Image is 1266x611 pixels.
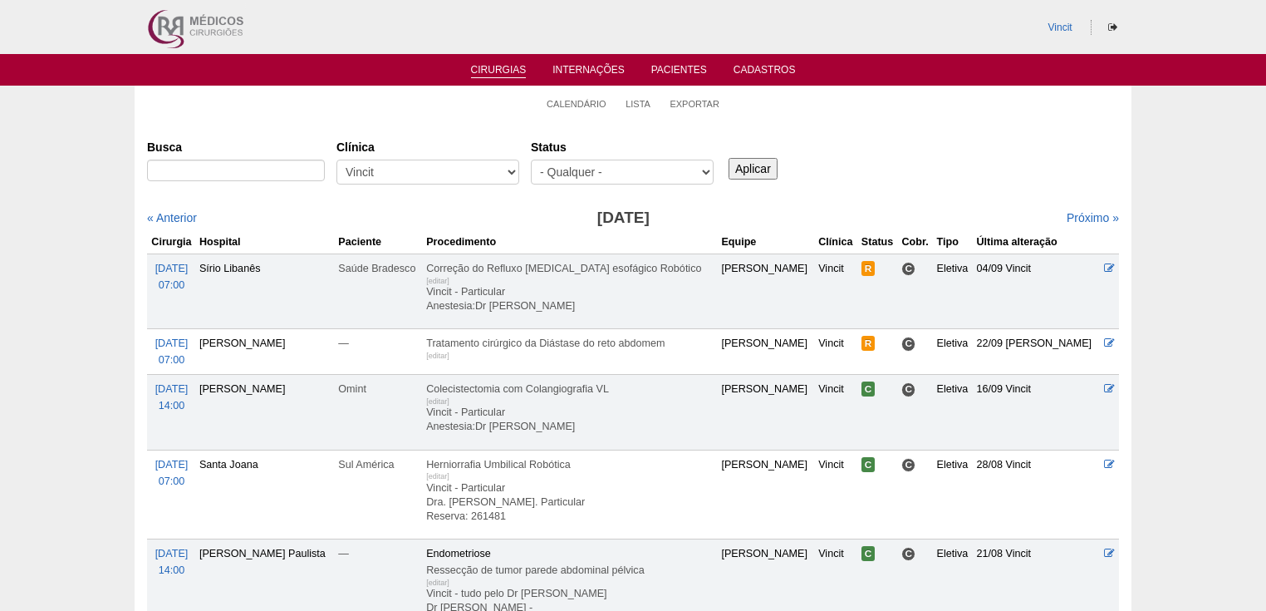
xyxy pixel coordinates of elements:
span: Confirmada [861,382,876,397]
div: [editar] [426,574,449,591]
a: Cirurgias [471,64,527,78]
td: Santa Joana [196,450,335,539]
td: Eletiva [934,329,974,375]
td: Eletiva [934,375,974,450]
a: [DATE] 14:00 [155,383,189,411]
div: [editar] [426,273,449,289]
td: Vincit [815,450,858,539]
a: [DATE] 14:00 [155,548,189,576]
span: Consultório [901,547,915,561]
td: 16/09 Vincit [973,375,1100,450]
p: Vincit - Particular Anestesia:Dr [PERSON_NAME] [426,285,714,313]
span: 07:00 [159,475,185,487]
div: Correção do Refluxo [MEDICAL_DATA] esofágico Robótico [426,260,714,277]
span: [DATE] [155,263,189,274]
a: Editar [1104,383,1115,395]
span: Consultório [901,382,915,397]
a: Próximo » [1067,211,1119,224]
span: Consultório [901,262,915,276]
div: — [338,545,420,562]
a: Cadastros [734,64,796,81]
th: Clínica [815,230,858,254]
a: [DATE] 07:00 [155,263,189,291]
td: [PERSON_NAME] [718,329,815,375]
td: [PERSON_NAME] [196,329,335,375]
div: [editar] [426,347,449,364]
div: Omint [338,381,420,397]
p: Vincit - Particular Anestesia:Dr [PERSON_NAME] [426,406,714,434]
td: Vincit [815,254,858,328]
div: Saúde Bradesco [338,260,420,277]
a: Lista [626,98,650,110]
span: Reservada [861,261,876,276]
th: Tipo [934,230,974,254]
span: [DATE] [155,338,189,349]
td: Sírio Libanês [196,254,335,328]
a: Internações [552,64,625,81]
span: Consultório [901,337,915,351]
label: Status [531,139,714,155]
td: [PERSON_NAME] [718,375,815,450]
a: Exportar [670,98,719,110]
div: Ressecção de tumor parede abdominal pélvica [426,562,714,579]
label: Busca [147,139,325,155]
input: Aplicar [729,158,778,180]
div: Colecistectomia com Colangiografia VL [426,381,714,397]
td: 22/09 [PERSON_NAME] [973,329,1100,375]
span: [DATE] [155,383,189,395]
span: Reservada [861,336,876,351]
div: — [338,335,420,352]
div: Tratamento cirúrgico da Diástase do reto abdomem [426,335,714,352]
span: Consultório [901,458,915,472]
td: Vincit [815,329,858,375]
td: Eletiva [934,254,974,328]
h3: [DATE] [380,206,866,230]
th: Hospital [196,230,335,254]
span: 07:00 [159,279,185,291]
label: Clínica [336,139,519,155]
a: [DATE] 07:00 [155,459,189,487]
td: 28/08 Vincit [973,450,1100,539]
td: [PERSON_NAME] [196,375,335,450]
div: [editar] [426,393,449,410]
th: Status [858,230,899,254]
th: Última alteração [973,230,1100,254]
a: Editar [1104,459,1115,471]
span: 14:00 [159,400,185,411]
span: 07:00 [159,354,185,366]
div: [editar] [426,468,449,485]
a: Editar [1104,548,1115,559]
a: « Anterior [147,211,197,224]
input: Digite os termos que você deseja procurar. [147,160,325,181]
span: Confirmada [861,546,876,561]
th: Paciente [335,230,423,254]
div: Sul América [338,456,420,473]
th: Equipe [718,230,815,254]
span: Confirmada [861,457,876,472]
th: Cobr. [898,230,933,254]
a: Vincit [1048,22,1072,33]
div: Herniorrafia Umbilical Robótica [426,456,714,473]
td: [PERSON_NAME] [718,254,815,328]
td: 04/09 Vincit [973,254,1100,328]
span: [DATE] [155,548,189,559]
a: [DATE] 07:00 [155,338,189,366]
th: Cirurgia [147,230,196,254]
a: Pacientes [651,64,707,81]
a: Editar [1104,338,1115,349]
span: [DATE] [155,459,189,471]
td: Vincit [815,375,858,450]
a: Editar [1104,263,1115,274]
a: Calendário [547,98,606,110]
i: Sair [1108,22,1117,32]
th: Procedimento [423,230,718,254]
span: 14:00 [159,564,185,576]
td: [PERSON_NAME] [718,450,815,539]
p: Vincit - Particular Dra. [PERSON_NAME]. Particular Reserva: 261481 [426,481,714,524]
td: Eletiva [934,450,974,539]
